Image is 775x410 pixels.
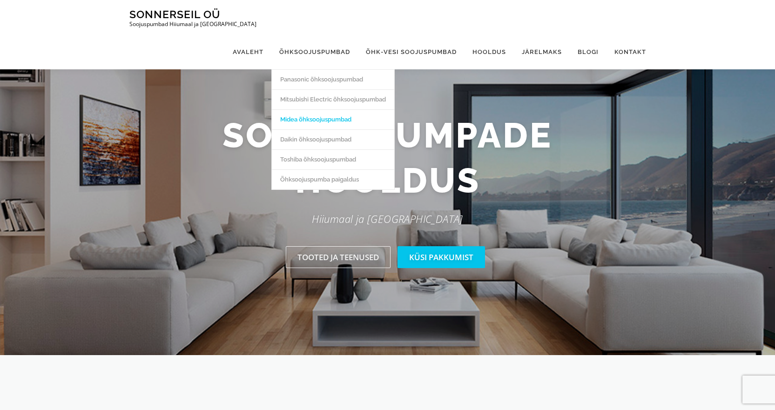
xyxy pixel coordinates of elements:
a: Avaleht [225,34,271,69]
a: Panasonic õhksoojuspumbad [272,69,394,89]
a: Toshiba õhksoojuspumbad [272,149,394,169]
a: Sonnerseil OÜ [129,8,220,20]
a: Tooted ja teenused [286,246,391,268]
p: Soojuspumbad Hiiumaal ja [GEOGRAPHIC_DATA] [129,21,256,27]
a: Küsi pakkumist [398,246,485,268]
a: Õhksoojuspumba paigaldus [272,169,394,189]
a: Daikin õhksoojuspumbad [272,129,394,149]
a: Järelmaks [514,34,570,69]
a: Midea õhksoojuspumbad [272,109,394,129]
p: Hiiumaal ja [GEOGRAPHIC_DATA] [122,210,653,228]
a: Hooldus [465,34,514,69]
a: Õhk-vesi soojuspumbad [358,34,465,69]
a: Õhksoojuspumbad [271,34,358,69]
a: Blogi [570,34,607,69]
a: Mitsubishi Electric õhksoojuspumbad [272,89,394,109]
h2: Soojuspumpade [122,113,653,203]
a: Kontakt [607,34,646,69]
